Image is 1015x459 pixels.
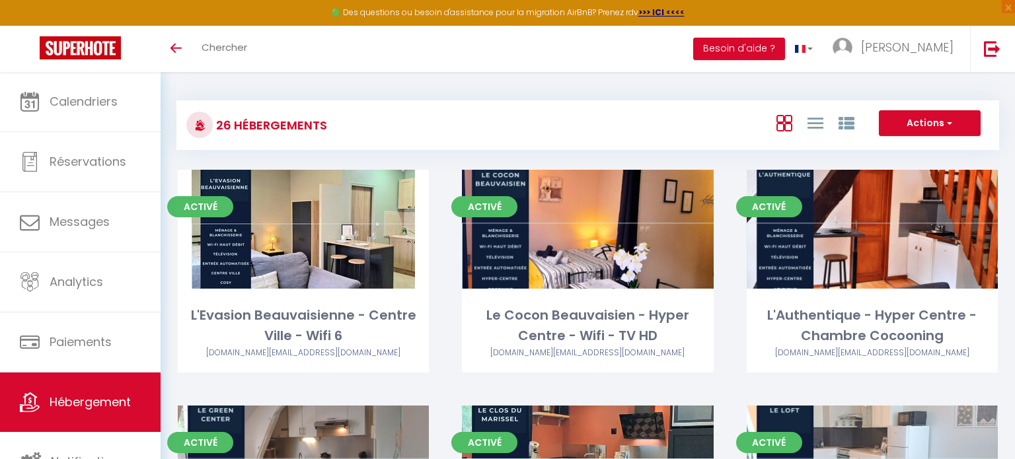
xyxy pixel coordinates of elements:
span: Activé [736,432,802,453]
a: Vue par Groupe [839,112,854,133]
span: Activé [167,432,233,453]
div: Airbnb [747,347,998,359]
div: Le Cocon Beauvaisien - Hyper Centre - Wifi - TV HD [462,305,713,347]
span: Messages [50,213,110,230]
span: Réservations [50,153,126,170]
div: L'Authentique - Hyper Centre - Chambre Cocooning [747,305,998,347]
button: Besoin d'aide ? [693,38,785,60]
span: [PERSON_NAME] [861,39,954,55]
a: Vue en Liste [808,112,823,133]
h3: 26 Hébergements [213,110,327,140]
span: Activé [451,196,517,217]
img: logout [984,40,1000,57]
span: Chercher [202,40,247,54]
span: Hébergement [50,394,131,410]
span: Paiements [50,334,112,350]
a: ... [PERSON_NAME] [823,26,970,72]
span: Calendriers [50,93,118,110]
div: Airbnb [178,347,429,359]
div: Airbnb [462,347,713,359]
span: Analytics [50,273,103,290]
div: L'Evasion Beauvaisienne - Centre Ville - Wifi 6 [178,305,429,347]
span: Activé [451,432,517,453]
span: Activé [736,196,802,217]
a: Vue en Box [776,112,792,133]
a: Chercher [192,26,257,72]
button: Actions [879,110,981,137]
img: Super Booking [40,36,121,59]
img: ... [833,38,852,57]
a: >>> ICI <<<< [638,7,685,18]
span: Activé [167,196,233,217]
